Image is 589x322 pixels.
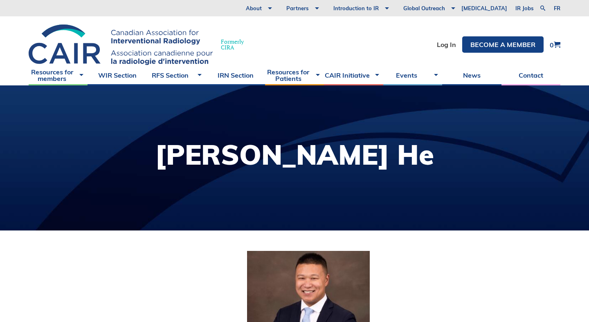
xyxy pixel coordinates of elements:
a: Contact [501,65,560,85]
span: Formerly CIRA [221,39,244,50]
a: IRN Section [206,65,265,85]
a: Events [383,65,442,85]
a: Resources for members [29,65,88,85]
h1: [PERSON_NAME] He [155,141,434,168]
a: FormerlyCIRA [29,25,252,65]
a: Become a member [462,36,544,53]
a: Resources for Patients [265,65,324,85]
a: fr [554,6,560,11]
a: WIR Section [88,65,146,85]
a: CAIR Initiative [324,65,383,85]
a: Log In [437,41,456,48]
a: RFS Section [147,65,206,85]
a: 0 [550,41,560,48]
a: News [442,65,501,85]
img: CIRA [29,25,213,65]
